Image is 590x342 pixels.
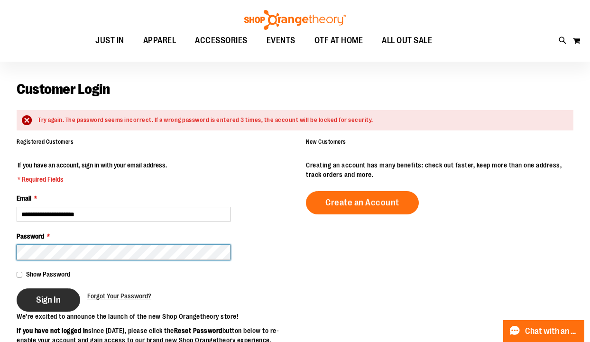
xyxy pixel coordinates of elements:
[382,30,432,51] span: ALL OUT SALE
[17,194,31,202] span: Email
[306,160,573,179] p: Creating an account has many benefits: check out faster, keep more than one address, track orders...
[143,30,176,51] span: APPAREL
[17,327,88,334] strong: If you have not logged in
[503,320,585,342] button: Chat with an Expert
[17,312,295,321] p: We’re excited to announce the launch of the new Shop Orangetheory store!
[195,30,248,51] span: ACCESSORIES
[17,288,80,312] button: Sign In
[26,270,70,278] span: Show Password
[306,139,346,145] strong: New Customers
[17,81,110,97] span: Customer Login
[314,30,363,51] span: OTF AT HOME
[36,295,61,305] span: Sign In
[87,291,151,301] a: Forgot Your Password?
[17,160,168,184] legend: If you have an account, sign in with your email address.
[17,232,44,240] span: Password
[17,139,74,145] strong: Registered Customers
[38,116,564,125] div: Try again. The password seems incorrect. If a wrong password is entered 3 times, the account will...
[267,30,295,51] span: EVENTS
[325,197,399,208] span: Create an Account
[243,10,347,30] img: Shop Orangetheory
[174,327,222,334] strong: Reset Password
[18,175,167,184] span: * Required Fields
[95,30,124,51] span: JUST IN
[306,191,419,214] a: Create an Account
[87,292,151,300] span: Forgot Your Password?
[525,327,579,336] span: Chat with an Expert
